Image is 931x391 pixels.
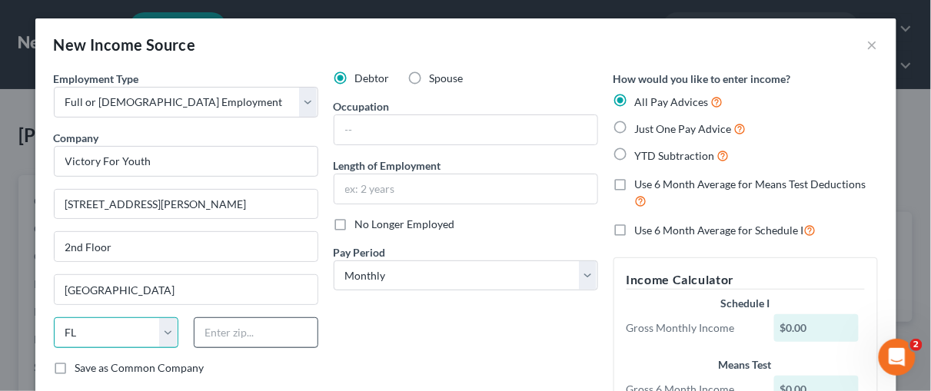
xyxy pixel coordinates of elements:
[334,115,597,144] input: --
[627,270,865,290] h5: Income Calculator
[635,122,732,135] span: Just One Pay Advice
[334,246,386,259] span: Pay Period
[334,98,390,114] label: Occupation
[194,317,318,348] input: Enter zip...
[430,71,464,84] span: Spouse
[627,357,865,373] div: Means Test
[619,320,767,336] div: Gross Monthly Income
[635,224,804,237] span: Use 6 Month Average for Schedule I
[54,131,99,144] span: Company
[334,157,441,174] label: Length of Employment
[867,35,878,54] button: ×
[355,71,390,84] span: Debtor
[355,217,455,230] span: No Longer Employed
[635,149,715,162] span: YTD Subtraction
[55,232,318,261] input: Unit, Suite, etc...
[774,314,859,342] div: $0.00
[635,95,709,108] span: All Pay Advices
[910,339,923,351] span: 2
[613,71,791,87] label: How would you like to enter income?
[334,174,597,204] input: ex: 2 years
[627,296,865,311] div: Schedule I
[55,275,318,304] input: Enter city...
[54,34,196,55] div: New Income Source
[55,190,318,219] input: Enter address...
[75,361,204,374] span: Save as Common Company
[54,146,318,177] input: Search company by name...
[879,339,916,376] iframe: Intercom live chat
[635,177,866,191] span: Use 6 Month Average for Means Test Deductions
[54,72,139,85] span: Employment Type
